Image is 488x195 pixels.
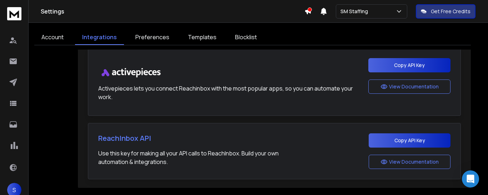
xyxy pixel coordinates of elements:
p: SM Staffing [340,8,371,15]
button: Copy API Key [368,58,450,72]
button: Copy API Key [369,133,450,148]
a: Blocklist [228,30,264,45]
p: Get Free Credits [431,8,470,15]
img: logo [7,7,21,20]
h1: Settings [41,7,304,16]
button: View Documentation [369,155,450,169]
p: Activepieces lets you connect Reachinbox with the most popular apps, so you can automate your work. [98,84,361,101]
p: Use this key for making all your API calls to ReachInbox. Build your own automation & integrations. [98,149,279,166]
h1: ReachInbox API [98,133,279,143]
div: Open Intercom Messenger [462,170,479,188]
a: Preferences [128,30,176,45]
a: Account [34,30,71,45]
button: View Documentation [368,79,450,94]
a: Templates [181,30,224,45]
a: Integrations [75,30,124,45]
button: Get Free Credits [416,4,475,19]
